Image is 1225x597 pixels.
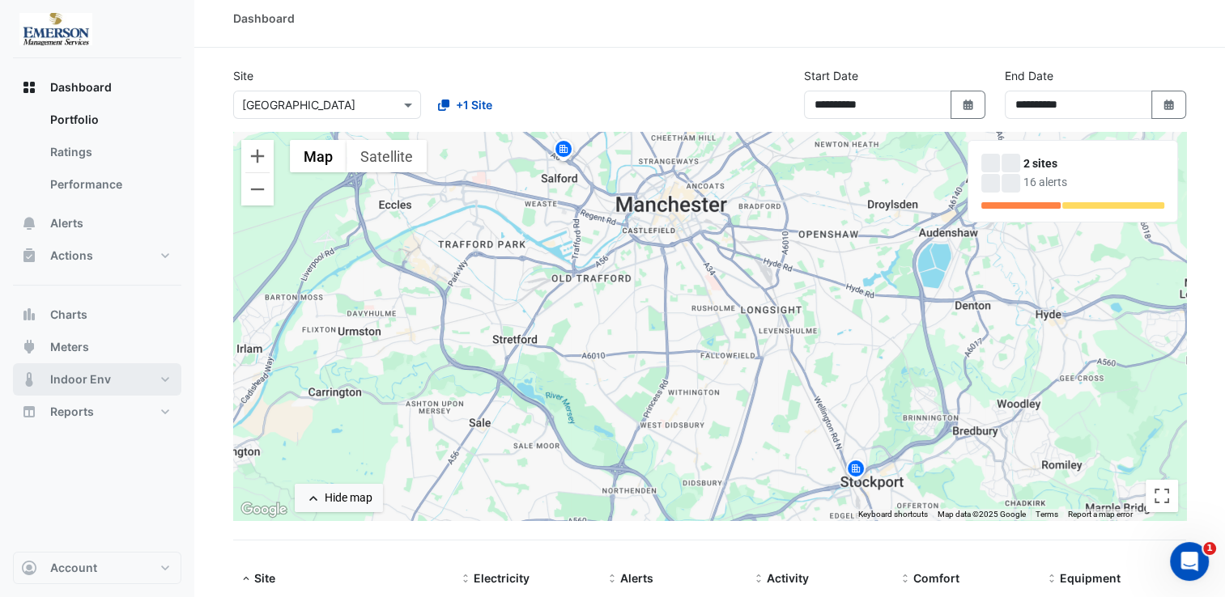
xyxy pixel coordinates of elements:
[620,571,653,585] span: Alerts
[1170,542,1209,581] iframe: Intercom live chat
[767,571,809,585] span: Activity
[50,339,89,355] span: Meters
[13,298,181,331] button: Charts
[241,140,274,172] button: Zoom in
[325,489,372,506] div: Hide map
[938,510,1026,519] span: Map data ©2025 Google
[21,248,37,264] app-icon: Actions
[233,67,253,84] label: Site
[21,215,37,231] app-icon: Alerts
[843,457,869,485] img: site-pin.svg
[50,248,93,264] span: Actions
[37,104,181,136] a: Portfolio
[21,307,37,323] app-icon: Charts
[1023,174,1164,191] div: 16 alerts
[19,13,92,45] img: Company Logo
[13,363,181,396] button: Indoor Env
[1036,510,1058,519] a: Terms (opens in new tab)
[858,509,928,520] button: Keyboard shortcuts
[13,331,181,363] button: Meters
[347,140,427,172] button: Show satellite imagery
[13,239,181,272] button: Actions
[21,371,37,387] app-icon: Indoor Env
[13,71,181,104] button: Dashboard
[50,79,112,95] span: Dashboard
[254,571,275,585] span: Site
[1146,480,1178,512] button: Toggle fullscreen view
[1023,155,1164,172] div: 2 sites
[237,499,291,520] img: Google
[474,571,530,585] span: Electricity
[1068,510,1133,519] a: Report a map error
[237,499,291,520] a: Open this area in Google Maps (opens a new window)
[21,339,37,355] app-icon: Meters
[50,307,87,323] span: Charts
[13,104,181,207] div: Dashboard
[21,404,37,420] app-icon: Reports
[295,484,383,512] button: Hide map
[804,67,858,84] label: Start Date
[13,207,181,239] button: Alerts
[1060,571,1121,585] span: Equipment
[913,571,959,585] span: Comfort
[241,173,274,205] button: Zoom out
[50,215,83,231] span: Alerts
[1162,98,1176,112] fa-icon: Select Date
[13,396,181,428] button: Reports
[961,98,976,112] fa-icon: Select Date
[37,168,181,201] a: Performance
[456,96,492,113] span: +1 Site
[21,79,37,95] app-icon: Dashboard
[50,560,97,576] span: Account
[1005,67,1053,84] label: End Date
[233,10,295,27] div: Dashboard
[290,140,347,172] button: Show street map
[37,136,181,168] a: Ratings
[427,91,503,119] button: +1 Site
[13,552,181,584] button: Account
[50,404,94,420] span: Reports
[1203,542,1216,555] span: 1
[50,371,111,387] span: Indoor Env
[551,138,576,166] img: site-pin.svg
